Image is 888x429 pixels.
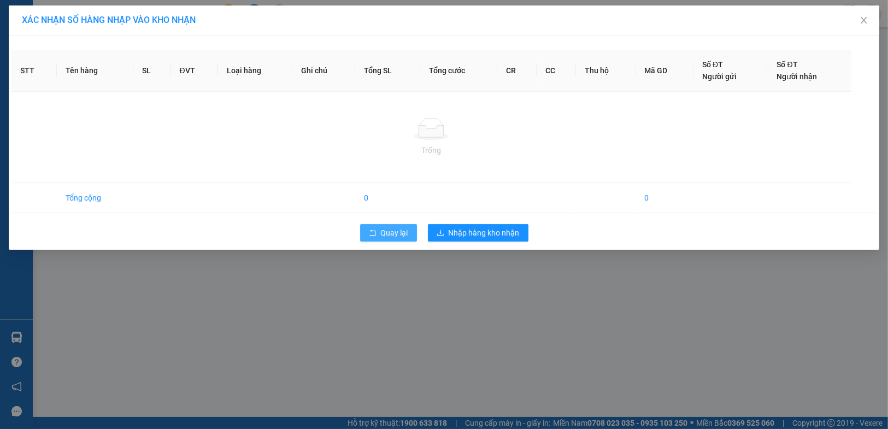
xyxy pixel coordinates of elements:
th: STT [11,50,57,92]
span: Người gửi [702,72,737,81]
th: ĐVT [171,50,218,92]
td: 0 [355,183,420,213]
div: Trống [20,144,843,156]
th: SL [133,50,171,92]
button: downloadNhập hàng kho nhận [428,224,528,242]
th: Thu hộ [576,50,636,92]
th: Ghi chú [292,50,355,92]
th: CC [537,50,576,92]
th: Tổng SL [355,50,420,92]
span: close [860,16,868,25]
th: Tổng cước [420,50,497,92]
span: Số ĐT [702,60,723,69]
th: CR [497,50,537,92]
td: Tổng cộng [57,183,133,213]
span: download [437,229,444,238]
span: XÁC NHẬN SỐ HÀNG NHẬP VÀO KHO NHẬN [22,15,196,25]
th: Tên hàng [57,50,133,92]
span: rollback [369,229,377,238]
span: Số ĐT [777,60,798,69]
th: Loại hàng [218,50,292,92]
span: Nhập hàng kho nhận [449,227,520,239]
td: 0 [636,183,693,213]
span: Người nhận [777,72,818,81]
button: rollbackQuay lại [360,224,417,242]
button: Close [849,5,879,36]
span: Quay lại [381,227,408,239]
th: Mã GD [636,50,693,92]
